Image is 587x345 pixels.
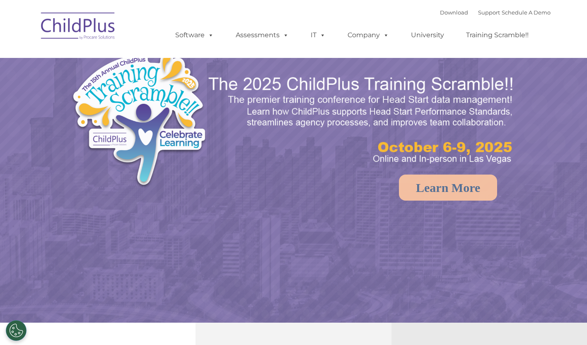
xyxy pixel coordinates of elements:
[478,9,500,16] a: Support
[37,7,120,48] img: ChildPlus by Procare Solutions
[458,27,537,43] a: Training Scramble!!
[227,27,297,43] a: Assessments
[502,9,551,16] a: Schedule A Demo
[440,9,551,16] font: |
[403,27,452,43] a: University
[339,27,397,43] a: Company
[399,175,497,201] a: Learn More
[6,320,27,341] button: Cookies Settings
[167,27,222,43] a: Software
[302,27,334,43] a: IT
[440,9,468,16] a: Download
